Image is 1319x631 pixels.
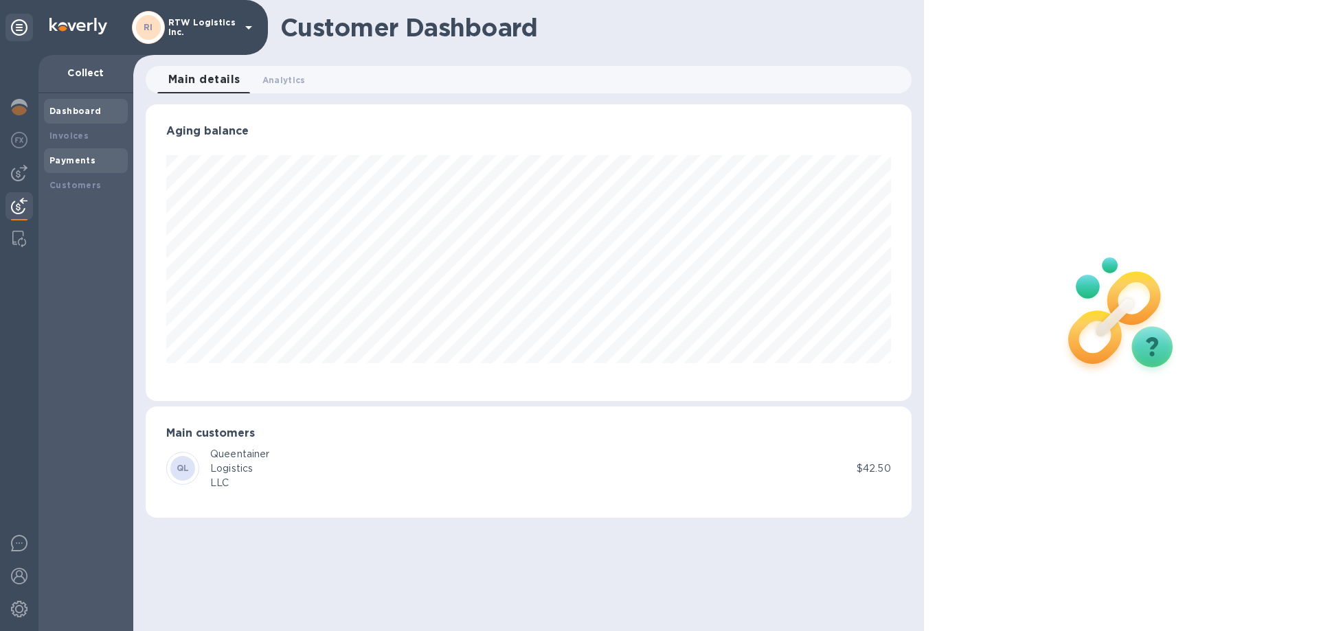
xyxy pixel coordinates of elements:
b: Customers [49,180,102,190]
b: QL [177,463,190,473]
b: RI [144,22,153,32]
img: Foreign exchange [11,132,27,148]
span: Analytics [262,73,306,87]
h3: Main customers [166,427,891,440]
b: Invoices [49,130,89,141]
span: Main details [168,70,240,89]
h3: Aging balance [166,125,891,138]
h1: Customer Dashboard [280,13,902,42]
p: $42.50 [857,461,891,476]
b: Dashboard [49,106,102,116]
div: Logistics [210,461,269,476]
b: Payments [49,155,95,165]
div: Unpin categories [5,14,33,41]
p: RTW Logistics Inc. [168,18,237,37]
img: Logo [49,18,107,34]
div: Queentainer [210,447,269,461]
p: Collect [49,66,122,80]
div: LLC [210,476,269,490]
